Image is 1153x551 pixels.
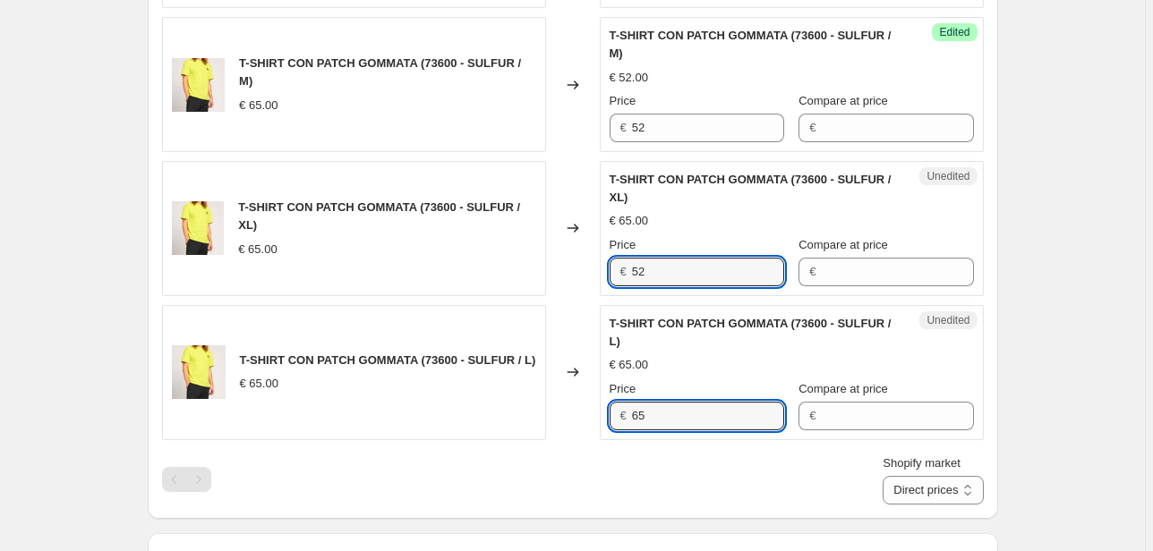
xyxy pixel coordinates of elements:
img: MAN-T-shirt-SULFUR-M168TEJS700-73600_1.jpg_v_1696262401_80x.jpg [172,345,226,399]
div: € 65.00 [240,375,278,393]
nav: Pagination [162,467,211,492]
span: Compare at price [799,382,888,395]
img: MAN-T-shirt-SULFUR-M168TEJS700-73600_1.jpg_v_1696262401_80x.jpg [172,201,225,255]
span: Price [610,94,636,107]
div: € 65.00 [610,356,648,374]
div: € 65.00 [610,212,648,230]
span: T-SHIRT CON PATCH GOMMATA (73600 - SULFUR / L) [610,317,892,348]
span: Edited [939,25,969,39]
div: € 65.00 [239,97,278,114]
span: Price [610,382,636,395]
span: T-SHIRT CON PATCH GOMMATA (73600 - SULFUR / M) [239,56,521,88]
span: Compare at price [799,94,888,107]
span: € [620,409,627,422]
div: € 52.00 [610,69,648,87]
span: Unedited [927,169,969,183]
span: € [809,265,816,278]
span: T-SHIRT CON PATCH GOMMATA (73600 - SULFUR / XL) [610,173,892,204]
div: € 65.00 [238,241,277,259]
span: Compare at price [799,238,888,251]
span: Price [610,238,636,251]
span: € [809,409,816,422]
span: € [620,121,627,134]
span: T-SHIRT CON PATCH GOMMATA (73600 - SULFUR / M) [610,29,892,60]
span: € [809,121,816,134]
span: Unedited [927,313,969,327]
span: T-SHIRT CON PATCH GOMMATA (73600 - SULFUR / L) [240,353,536,367]
span: Shopify market [883,456,961,470]
span: € [620,265,627,278]
img: MAN-T-shirt-SULFUR-M168TEJS700-73600_1.jpg_v_1696262401_80x.jpg [172,58,226,112]
span: T-SHIRT CON PATCH GOMMATA (73600 - SULFUR / XL) [238,200,520,232]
